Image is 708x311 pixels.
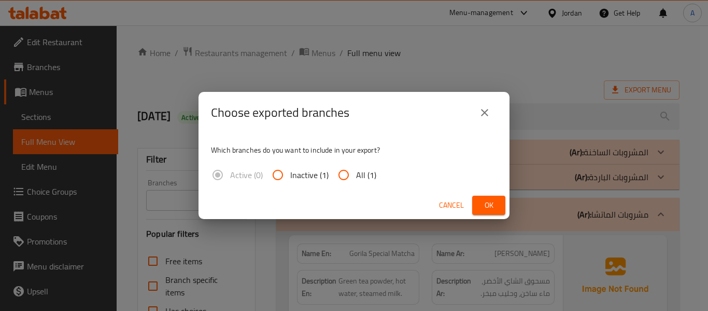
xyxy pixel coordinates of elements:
button: Ok [472,196,505,215]
h2: Choose exported branches [211,104,349,121]
span: Ok [480,199,497,212]
p: Which branches do you want to include in your export? [211,145,497,155]
button: Cancel [435,196,468,215]
span: All (1) [356,169,376,181]
span: Cancel [439,199,464,212]
span: Active (0) [230,169,263,181]
button: close [472,100,497,125]
span: Inactive (1) [290,169,329,181]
